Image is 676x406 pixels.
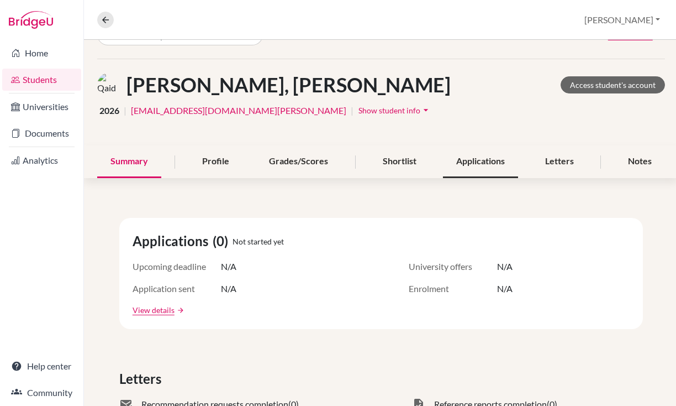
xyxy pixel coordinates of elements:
[133,282,221,295] span: Application sent
[2,96,81,118] a: Universities
[119,369,166,389] span: Letters
[561,76,665,93] a: Access student's account
[579,9,665,30] button: [PERSON_NAME]
[133,231,213,251] span: Applications
[615,145,665,178] div: Notes
[2,69,81,91] a: Students
[2,382,81,404] a: Community
[213,231,233,251] span: (0)
[133,260,221,273] span: Upcoming deadline
[358,106,420,115] span: Show student info
[443,145,518,178] div: Applications
[2,149,81,171] a: Analytics
[99,104,119,117] span: 2026
[358,102,432,119] button: Show student infoarrow_drop_down
[2,122,81,144] a: Documents
[409,282,497,295] span: Enrolment
[221,282,236,295] span: N/A
[9,11,53,29] img: Bridge-U
[409,260,497,273] span: University offers
[2,42,81,64] a: Home
[420,105,431,116] i: arrow_drop_down
[189,145,242,178] div: Profile
[97,72,122,97] img: Qaid Izzat Ahmad Kamrizamil's avatar
[175,306,184,314] a: arrow_forward
[369,145,430,178] div: Shortlist
[97,145,161,178] div: Summary
[532,145,587,178] div: Letters
[2,355,81,377] a: Help center
[131,104,346,117] a: [EMAIL_ADDRESS][DOMAIN_NAME][PERSON_NAME]
[497,282,513,295] span: N/A
[126,73,451,97] h1: [PERSON_NAME], [PERSON_NAME]
[351,104,353,117] span: |
[497,260,513,273] span: N/A
[221,260,236,273] span: N/A
[133,304,175,316] a: View details
[233,236,284,247] span: Not started yet
[256,145,341,178] div: Grades/Scores
[124,104,126,117] span: |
